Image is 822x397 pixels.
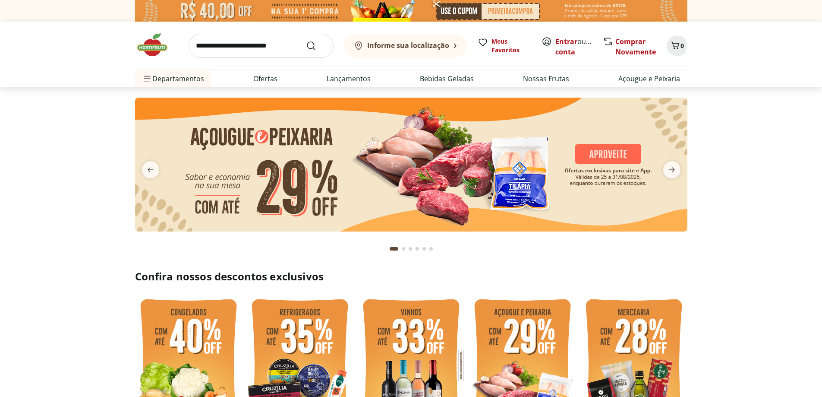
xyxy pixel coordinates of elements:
button: Current page from fs-carousel [388,238,400,259]
button: Go to page 2 from fs-carousel [400,238,407,259]
button: next [656,161,687,178]
h2: Confira nossos descontos exclusivos [135,270,687,283]
a: Entrar [555,37,577,46]
a: Lançamentos [327,73,371,84]
button: Menu [142,68,152,89]
img: açougue [135,98,687,232]
button: Go to page 4 from fs-carousel [414,238,421,259]
b: Informe sua localização [367,41,449,50]
button: Go to page 6 from fs-carousel [428,238,435,259]
span: 0 [680,41,684,50]
a: Ofertas [253,73,277,84]
span: Meus Favoritos [491,37,531,54]
button: previous [135,161,166,178]
a: Meus Favoritos [478,37,531,54]
button: Go to page 3 from fs-carousel [407,238,414,259]
button: Carrinho [667,35,687,56]
a: Bebidas Geladas [420,73,474,84]
a: Nossas Frutas [523,73,569,84]
button: Informe sua localização [344,34,467,58]
img: Hortifruti [135,32,178,58]
span: Departamentos [142,68,204,89]
a: Açougue e Peixaria [618,73,680,84]
button: Go to page 5 from fs-carousel [421,238,428,259]
a: Criar conta [555,37,603,57]
input: search [189,34,334,58]
button: Submit Search [306,41,327,51]
a: Comprar Novamente [615,37,656,57]
span: ou [555,36,594,57]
